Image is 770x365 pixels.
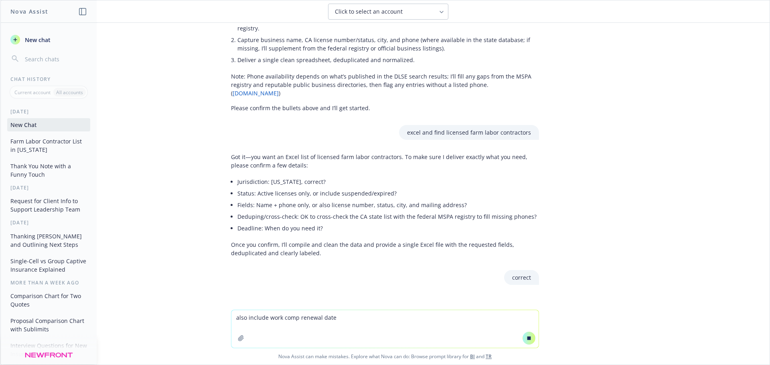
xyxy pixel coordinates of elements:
p: Note: Phone availability depends on what’s published in the DLSE search results; I’ll fill any ga... [231,72,539,97]
div: [DATE] [1,184,97,191]
div: Chat History [1,76,97,83]
button: New chat [7,32,90,47]
p: Once you confirm, I’ll compile and clean the data and provide a single Excel file with the reques... [231,240,539,257]
li: Status: Active licenses only, or include suspended/expired? [237,188,539,199]
a: TR [486,353,492,360]
button: Proposal Comparison Chart with Sublimits [7,314,90,336]
li: Jurisdiction: [US_STATE], correct? [237,176,539,188]
h1: Nova Assist [10,7,48,16]
p: excel and find licensed farm labor contractors [407,128,531,137]
a: [DOMAIN_NAME] [233,89,279,97]
div: More than a week ago [1,279,97,286]
span: New chat [23,36,51,44]
span: Click to select an account [335,8,403,16]
li: Deliver a single clean spreadsheet, deduplicated and normalized. [237,54,539,66]
p: All accounts [56,89,83,96]
li: Deduping/cross-check: OK to cross-check the CA state list with the federal MSPA registry to fill ... [237,211,539,222]
button: Interview Questions for New Insurance Candidates [7,339,90,361]
button: Thanking [PERSON_NAME] and Outlining Next Steps [7,230,90,251]
p: Please confirm the bullets above and I’ll get started. [231,104,539,112]
button: New Chat [7,118,90,131]
p: Got it—you want an Excel list of licensed farm labor contractors. To make sure I deliver exactly ... [231,153,539,169]
p: correct [512,273,531,282]
button: Farm Labor Contractor List in [US_STATE] [7,135,90,156]
div: [DATE] [1,108,97,115]
a: BI [470,353,475,360]
button: Single-Cell vs Group Captive Insurance Explained [7,254,90,276]
button: Thank You Note with a Funny Touch [7,159,90,181]
button: Click to select an account [328,4,448,20]
li: Fields: Name + phone only, or also license number, status, city, and mailing address? [237,199,539,211]
div: [DATE] [1,219,97,226]
li: Deadline: When do you need it? [237,222,539,234]
li: Capture business name, CA license number/status, city, and phone (where available in the state da... [237,34,539,54]
input: Search chats [23,53,87,65]
button: Comparison Chart for Two Quotes [7,289,90,311]
li: Extract all active [US_STATE] FLCs from the DLSE verification database and cross-check with the f... [237,14,539,34]
textarea: also include work comp renewal date [231,310,539,348]
p: Current account [14,89,51,96]
span: Nova Assist can make mistakes. Explore what Nova can do: Browse prompt library for and [4,348,766,365]
button: Request for Client Info to Support Leadership Team [7,194,90,216]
